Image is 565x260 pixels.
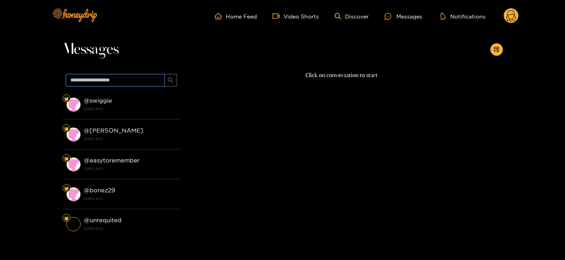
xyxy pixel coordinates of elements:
[66,98,81,112] img: conversation
[64,156,69,161] img: Fan Level
[64,96,69,101] img: Fan Level
[272,13,283,20] span: video-camera
[490,43,503,56] button: appstore-add
[385,12,422,21] div: Messages
[84,217,121,223] strong: @ unrequited
[84,225,177,232] strong: [DATE] 18:13
[84,165,177,172] strong: [DATE] 18:13
[84,97,112,104] strong: @ swiggie
[66,217,81,231] img: conversation
[66,187,81,201] img: conversation
[64,126,69,131] img: Fan Level
[272,13,319,20] a: Video Shorts
[63,40,119,59] span: Messages
[84,127,143,134] strong: @ [PERSON_NAME]
[215,13,226,20] span: home
[84,135,177,142] strong: [DATE] 18:13
[84,157,140,164] strong: @ easytoremember
[66,157,81,171] img: conversation
[215,13,257,20] a: Home Feed
[164,74,177,87] button: search
[84,187,115,194] strong: @ bonez29
[64,216,69,221] img: Fan Level
[493,46,499,53] span: appstore-add
[335,13,369,20] a: Discover
[84,105,177,112] strong: [DATE] 18:13
[167,77,173,84] span: search
[66,127,81,142] img: conversation
[438,12,488,20] button: Notifications
[84,195,177,202] strong: [DATE] 18:13
[64,186,69,191] img: Fan Level
[180,71,503,80] p: Click on conversation to start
